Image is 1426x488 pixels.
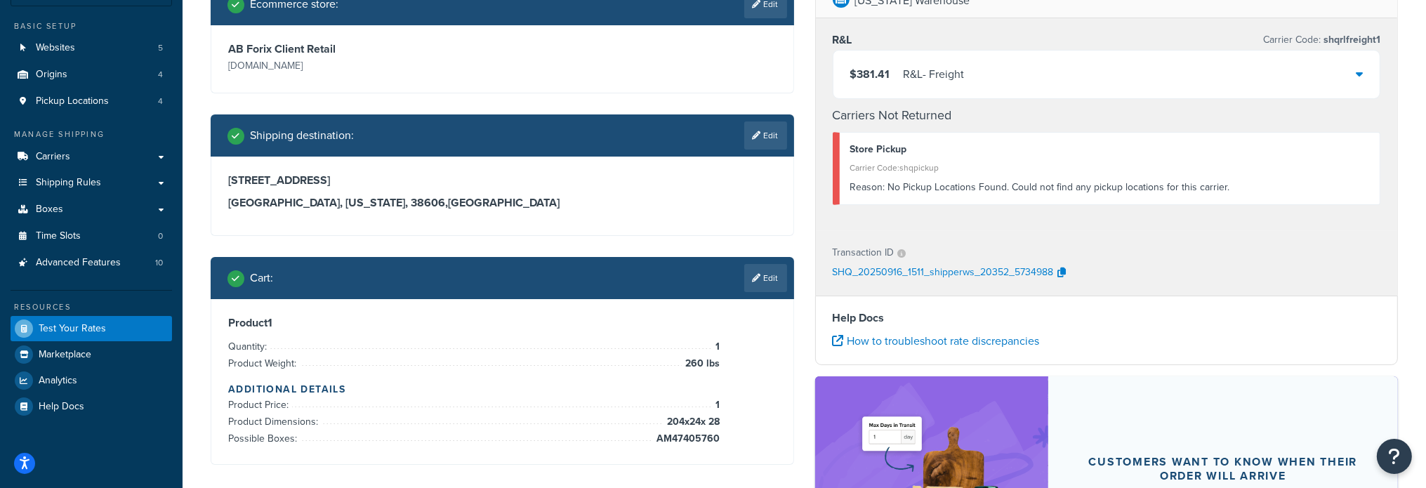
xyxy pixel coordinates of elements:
h2: Shipping destination : [250,129,354,142]
h4: Help Docs [833,310,1381,327]
span: Marketplace [39,349,91,361]
span: Quantity: [228,339,270,354]
div: Store Pickup [850,140,1370,159]
span: AM47405760 [653,430,720,447]
li: Pickup Locations [11,88,172,114]
div: No Pickup Locations Found. Could not find any pickup locations for this carrier. [850,178,1370,197]
span: Reason: [850,180,885,194]
span: 1 [712,397,720,414]
p: [DOMAIN_NAME] [228,56,499,76]
span: Product Weight: [228,356,300,371]
a: Marketplace [11,342,172,367]
a: Advanced Features10 [11,250,172,276]
p: Carrier Code: [1263,30,1380,50]
a: Help Docs [11,394,172,419]
div: Basic Setup [11,20,172,32]
span: 10 [155,257,163,269]
div: Resources [11,301,172,313]
span: Time Slots [36,230,81,242]
div: Manage Shipping [11,128,172,140]
a: Edit [744,121,787,150]
span: Shipping Rules [36,177,101,189]
h4: Additional Details [228,382,777,397]
p: Transaction ID [833,243,894,263]
p: SHQ_20250916_1511_shipperws_20352_5734988 [833,263,1054,284]
h3: AB Forix Client Retail [228,42,499,56]
div: R&L - Freight [904,65,965,84]
a: Test Your Rates [11,316,172,341]
span: Websites [36,42,75,54]
li: Websites [11,35,172,61]
a: Analytics [11,368,172,393]
li: Advanced Features [11,250,172,276]
span: Origins [36,69,67,81]
h3: [STREET_ADDRESS] [228,173,777,187]
span: 4 [158,95,163,107]
div: Customers want to know when their order will arrive [1082,455,1364,483]
span: 1 [712,338,720,355]
h3: R&L [833,33,852,47]
li: Origins [11,62,172,88]
a: Pickup Locations4 [11,88,172,114]
span: Analytics [39,375,77,387]
li: Time Slots [11,223,172,249]
a: How to troubleshoot rate discrepancies [833,333,1040,349]
span: Possible Boxes: [228,431,301,446]
span: Boxes [36,204,63,216]
span: 5 [158,42,163,54]
a: Carriers [11,144,172,170]
a: Edit [744,264,787,292]
a: Boxes [11,197,172,223]
a: Origins4 [11,62,172,88]
h2: Cart : [250,272,273,284]
span: $381.41 [850,66,890,82]
a: Time Slots0 [11,223,172,249]
span: 260 lbs [682,355,720,372]
span: Advanced Features [36,257,121,269]
span: Pickup Locations [36,95,109,107]
a: Shipping Rules [11,170,172,196]
h3: Product 1 [228,316,777,330]
h4: Carriers Not Returned [833,106,1381,125]
a: Websites5 [11,35,172,61]
span: Carriers [36,151,70,163]
span: 204 x 24 x 28 [664,414,720,430]
span: 0 [158,230,163,242]
span: Product Price: [228,397,292,412]
span: Test Your Rates [39,323,106,335]
h3: [GEOGRAPHIC_DATA], [US_STATE], 38606 , [GEOGRAPHIC_DATA] [228,196,777,210]
span: shqrlfreight1 [1321,32,1380,47]
button: Open Resource Center [1377,439,1412,474]
div: Carrier Code: shqpickup [850,158,1370,178]
span: Help Docs [39,401,84,413]
span: 4 [158,69,163,81]
span: Product Dimensions: [228,414,322,429]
